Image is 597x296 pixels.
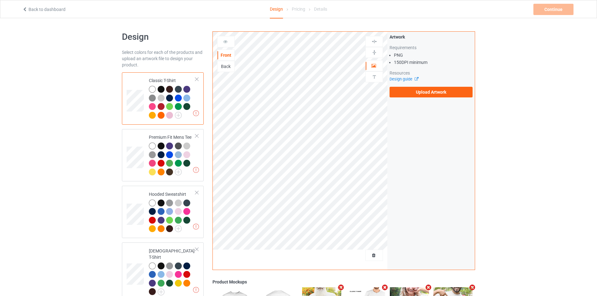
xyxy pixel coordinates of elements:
i: Remove mockup [469,284,476,291]
div: Classic T-Shirt [122,72,204,125]
a: Design guide [390,77,418,81]
i: Remove mockup [337,284,345,291]
li: 150 DPI minimum [394,59,473,65]
div: Premium Fit Mens Tee [149,134,196,175]
div: Back [217,63,234,70]
img: exclamation icon [193,287,199,293]
div: Hooded Sweatshirt [122,186,204,238]
img: svg+xml;base64,PD94bWwgdmVyc2lvbj0iMS4wIiBlbmNvZGluZz0iVVRGLTgiPz4KPHN2ZyB3aWR0aD0iMjJweCIgaGVpZ2... [175,169,182,175]
img: svg%3E%0A [371,49,377,55]
div: Hooded Sweatshirt [149,191,196,232]
div: Front [217,52,234,58]
i: Remove mockup [381,284,389,291]
div: Design [270,0,283,18]
img: svg+xml;base64,PD94bWwgdmVyc2lvbj0iMS4wIiBlbmNvZGluZz0iVVRGLTgiPz4KPHN2ZyB3aWR0aD0iMjJweCIgaGVpZ2... [175,112,182,119]
div: Product Mockups [212,279,475,285]
i: Remove mockup [425,284,432,291]
div: Artwork [390,34,473,40]
div: Classic T-Shirt [149,77,196,118]
img: heather_texture.png [149,151,156,158]
img: svg%3E%0A [371,74,377,80]
img: heather_texture.png [149,95,156,101]
img: exclamation icon [193,110,199,116]
img: svg+xml;base64,PD94bWwgdmVyc2lvbj0iMS4wIiBlbmNvZGluZz0iVVRGLTgiPz4KPHN2ZyB3aWR0aD0iMjJweCIgaGVpZ2... [158,288,165,295]
div: Requirements [390,44,473,51]
div: Details [314,0,327,18]
img: svg%3E%0A [371,39,377,44]
label: Upload Artwork [390,87,473,97]
a: Back to dashboard [22,7,65,12]
h1: Design [122,31,204,43]
div: [DEMOGRAPHIC_DATA] T-Shirt [149,248,196,295]
img: exclamation icon [193,167,199,173]
img: svg+xml;base64,PD94bWwgdmVyc2lvbj0iMS4wIiBlbmNvZGluZz0iVVRGLTgiPz4KPHN2ZyB3aWR0aD0iMjJweCIgaGVpZ2... [175,225,182,232]
div: Pricing [292,0,305,18]
div: Premium Fit Mens Tee [122,129,204,181]
li: PNG [394,52,473,58]
div: Resources [390,70,473,76]
div: Select colors for each of the products and upload an artwork file to design your product. [122,49,204,68]
img: exclamation icon [193,224,199,230]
